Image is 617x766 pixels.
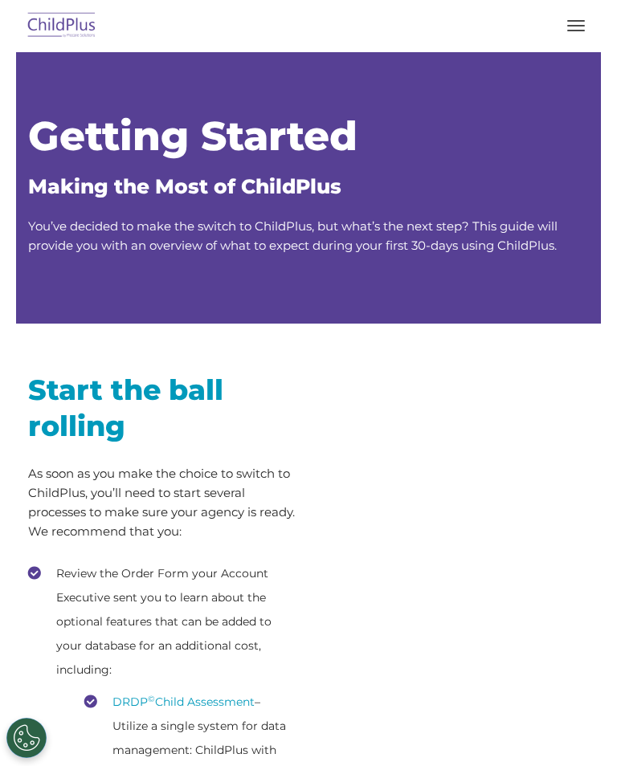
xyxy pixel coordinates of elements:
h2: Start the ball rolling [28,372,296,444]
p: As soon as you make the choice to switch to ChildPlus, you’ll need to start several processes to ... [28,464,296,541]
img: ChildPlus by Procare Solutions [24,7,100,45]
span: Getting Started [28,112,358,161]
sup: © [148,694,155,704]
button: Cookies Settings [6,718,47,758]
span: You’ve decided to make the switch to ChildPlus, but what’s the next step? This guide will provide... [28,218,558,253]
span: Making the Most of ChildPlus [28,174,341,198]
a: DRDP©Child Assessment [112,695,255,709]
